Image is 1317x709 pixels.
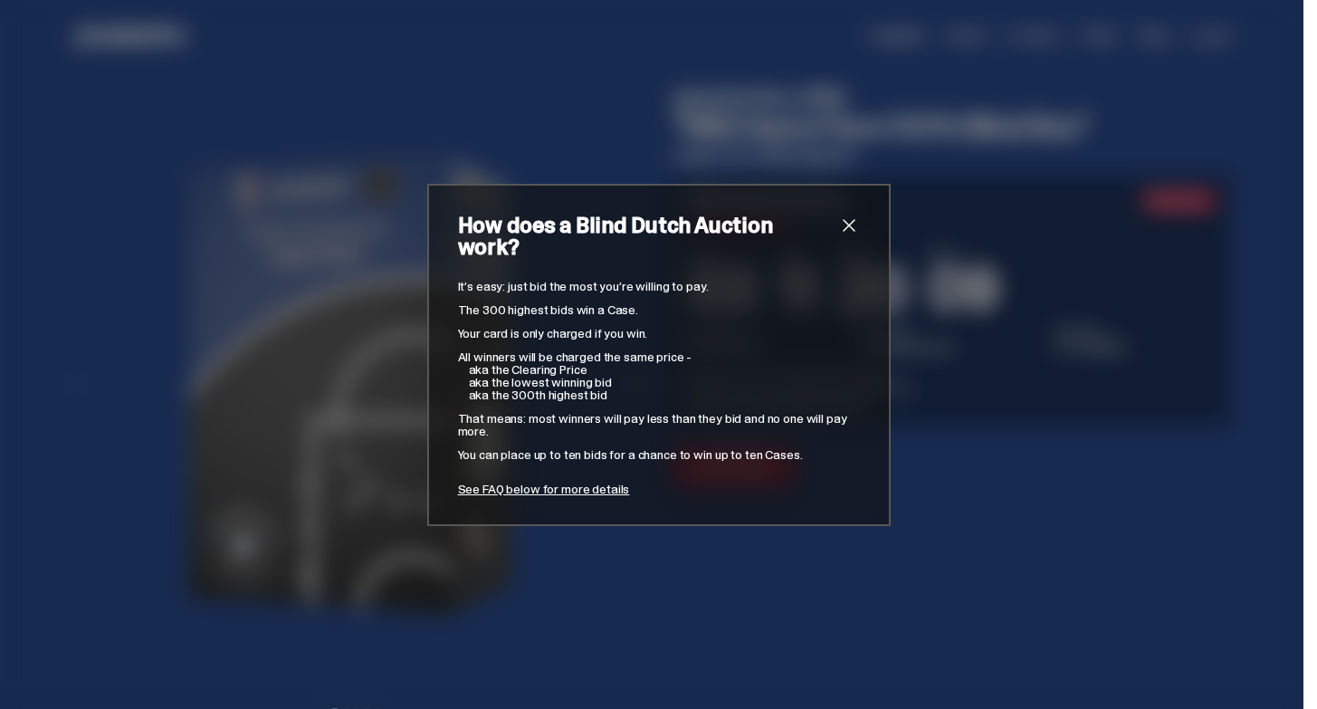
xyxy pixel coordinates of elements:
[838,215,860,236] button: close
[458,280,860,292] p: It’s easy: just bid the most you’re willing to pay.
[458,215,838,258] h2: How does a Blind Dutch Auction work?
[458,412,860,437] p: That means: most winners will pay less than they bid and no one will pay more.
[458,327,860,340] p: Your card is only charged if you win.
[469,387,608,403] span: aka the 300th highest bid
[458,481,630,497] a: See FAQ below for more details
[458,448,860,461] p: You can place up to ten bids for a chance to win up to ten Cases.
[458,350,860,363] p: All winners will be charged the same price -
[469,374,612,390] span: aka the lowest winning bid
[458,303,860,316] p: The 300 highest bids win a Case.
[469,361,587,378] span: aka the Clearing Price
